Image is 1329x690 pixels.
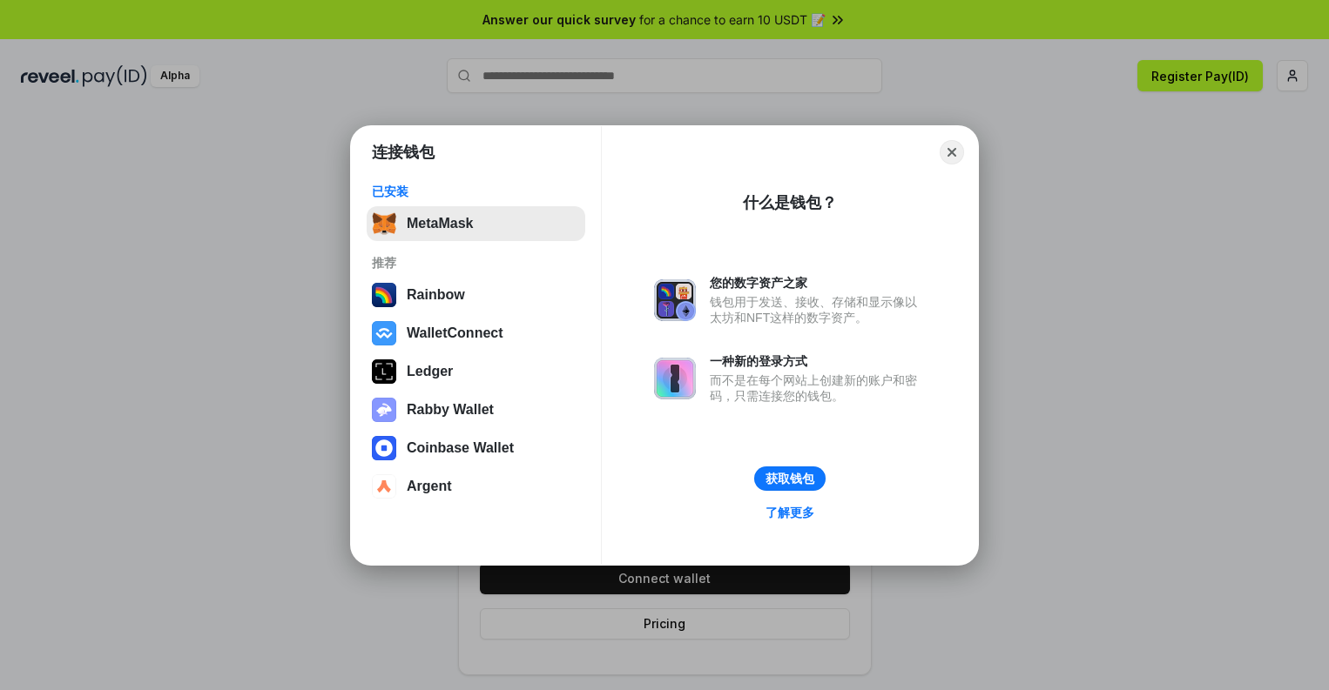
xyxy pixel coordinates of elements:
div: 获取钱包 [766,471,814,486]
button: Close [940,140,964,164]
div: 钱包用于发送、接收、存储和显示像以太坊和NFT这样的数字资产。 [710,294,926,325]
button: Rainbow [367,278,585,312]
div: MetaMask [407,216,473,231]
div: Ledger [407,364,453,379]
img: svg+xml,%3Csvg%20xmlns%3D%22http%3A%2F%2Fwww.w3.org%2F2000%2Fsvg%22%20fill%3D%22none%22%20viewBox... [654,358,696,399]
div: 而不是在每个网站上创建新的账户和密码，只需连接您的钱包。 [710,372,926,404]
img: svg+xml,%3Csvg%20width%3D%2228%22%20height%3D%2228%22%20viewBox%3D%220%200%2028%2028%22%20fill%3D... [372,321,396,345]
img: svg+xml,%3Csvg%20xmlns%3D%22http%3A%2F%2Fwww.w3.org%2F2000%2Fsvg%22%20width%3D%2228%22%20height%3... [372,359,396,384]
button: Rabby Wallet [367,392,585,427]
div: 了解更多 [766,505,814,520]
button: 获取钱包 [754,466,826,491]
div: 已安装 [372,184,580,199]
button: Argent [367,469,585,504]
img: svg+xml,%3Csvg%20xmlns%3D%22http%3A%2F%2Fwww.w3.org%2F2000%2Fsvg%22%20fill%3D%22none%22%20viewBox... [372,398,396,422]
div: Coinbase Wallet [407,440,514,456]
div: Argent [407,479,452,494]
div: 您的数字资产之家 [710,275,926,291]
div: Rainbow [407,287,465,303]
div: 什么是钱包？ [743,192,837,213]
div: 一种新的登录方式 [710,353,926,369]
div: 推荐 [372,255,580,271]
div: Rabby Wallet [407,402,494,418]
img: svg+xml,%3Csvg%20fill%3D%22none%22%20height%3D%2233%22%20viewBox%3D%220%200%2035%2033%22%20width%... [372,211,396,236]
img: svg+xml,%3Csvg%20width%3D%2228%22%20height%3D%2228%22%20viewBox%3D%220%200%2028%2028%22%20fill%3D... [372,436,396,460]
button: WalletConnect [367,316,585,351]
h1: 连接钱包 [372,142,435,163]
a: 了解更多 [755,501,825,524]
button: MetaMask [367,206,585,241]
div: WalletConnect [407,325,503,341]
img: svg+xml,%3Csvg%20width%3D%22120%22%20height%3D%22120%22%20viewBox%3D%220%200%20120%20120%22%20fil... [372,283,396,307]
button: Coinbase Wallet [367,431,585,466]
button: Ledger [367,354,585,389]
img: svg+xml,%3Csvg%20width%3D%2228%22%20height%3D%2228%22%20viewBox%3D%220%200%2028%2028%22%20fill%3D... [372,474,396,499]
img: svg+xml,%3Csvg%20xmlns%3D%22http%3A%2F%2Fwww.w3.org%2F2000%2Fsvg%22%20fill%3D%22none%22%20viewBox... [654,279,696,321]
